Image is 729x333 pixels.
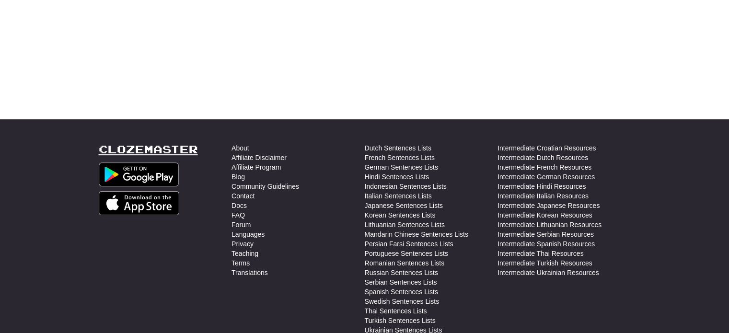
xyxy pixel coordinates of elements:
[365,268,438,277] a: Russian Sentences Lists
[365,220,445,230] a: Lithuanian Sentences Lists
[99,191,180,215] img: Get it on App Store
[365,143,431,153] a: Dutch Sentences Lists
[99,143,198,155] a: Clozemaster
[498,191,589,201] a: Intermediate Italian Resources
[498,143,596,153] a: Intermediate Croatian Resources
[498,172,595,182] a: Intermediate German Resources
[231,153,287,162] a: Affiliate Disclaimer
[365,258,445,268] a: Romanian Sentences Lists
[231,201,247,210] a: Docs
[231,249,258,258] a: Teaching
[231,143,249,153] a: About
[365,182,447,191] a: Indonesian Sentences Lists
[365,306,427,316] a: Thai Sentences Lists
[365,249,448,258] a: Portuguese Sentences Lists
[231,172,245,182] a: Blog
[498,182,586,191] a: Intermediate Hindi Resources
[498,268,599,277] a: Intermediate Ukrainian Resources
[365,210,436,220] a: Korean Sentences Lists
[365,277,437,287] a: Serbian Sentences Lists
[231,191,255,201] a: Contact
[231,230,265,239] a: Languages
[365,287,438,297] a: Spanish Sentences Lists
[365,153,435,162] a: French Sentences Lists
[498,258,592,268] a: Intermediate Turkish Resources
[231,162,281,172] a: Affiliate Program
[231,258,250,268] a: Terms
[498,239,595,249] a: Intermediate Spanish Resources
[231,182,299,191] a: Community Guidelines
[498,230,594,239] a: Intermediate Serbian Resources
[231,239,254,249] a: Privacy
[231,268,268,277] a: Translations
[365,230,468,239] a: Mandarin Chinese Sentences Lists
[365,191,432,201] a: Italian Sentences Lists
[498,210,592,220] a: Intermediate Korean Resources
[365,316,436,325] a: Turkish Sentences Lists
[365,162,438,172] a: German Sentences Lists
[365,201,443,210] a: Japanese Sentences Lists
[498,249,584,258] a: Intermediate Thai Resources
[498,153,588,162] a: Intermediate Dutch Resources
[365,297,440,306] a: Swedish Sentences Lists
[99,162,179,186] img: Get it on Google Play
[231,220,251,230] a: Forum
[498,220,602,230] a: Intermediate Lithuanian Resources
[498,201,600,210] a: Intermediate Japanese Resources
[365,239,453,249] a: Persian Farsi Sentences Lists
[498,162,591,172] a: Intermediate French Resources
[365,172,429,182] a: Hindi Sentences Lists
[231,210,245,220] a: FAQ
